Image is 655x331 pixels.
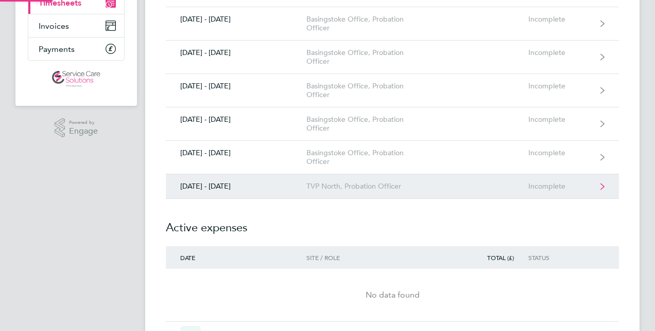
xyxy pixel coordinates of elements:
img: servicecare-logo-retina.png [52,71,100,87]
div: Basingstoke Office, Probation Officer [306,48,424,66]
div: [DATE] - [DATE] [166,182,306,191]
a: [DATE] - [DATE]Basingstoke Office, Probation OfficerIncomplete [166,107,619,141]
div: [DATE] - [DATE] [166,48,306,57]
a: [DATE] - [DATE]TVP North, Probation OfficerIncomplete [166,174,619,199]
a: Powered byEngage [55,118,98,138]
span: Engage [69,127,98,136]
a: Payments [28,38,124,60]
div: Date [166,254,306,261]
div: Incomplete [528,182,592,191]
div: Status [528,254,592,261]
div: Incomplete [528,115,592,124]
div: Basingstoke Office, Probation Officer [306,115,424,133]
div: Incomplete [528,149,592,157]
a: [DATE] - [DATE]Basingstoke Office, Probation OfficerIncomplete [166,7,619,41]
a: Invoices [28,14,124,37]
a: [DATE] - [DATE]Basingstoke Office, Probation OfficerIncomplete [166,141,619,174]
div: No data found [166,289,619,301]
div: Basingstoke Office, Probation Officer [306,15,424,32]
a: Go to home page [28,71,125,87]
div: Site / Role [306,254,424,261]
div: [DATE] - [DATE] [166,115,306,124]
div: Incomplete [528,82,592,90]
div: Incomplete [528,15,592,24]
span: Invoices [39,21,69,31]
a: [DATE] - [DATE]Basingstoke Office, Probation OfficerIncomplete [166,41,619,74]
div: Basingstoke Office, Probation Officer [306,82,424,99]
div: TVP North, Probation Officer [306,182,424,191]
h2: Active expenses [166,199,619,246]
span: Payments [39,44,75,54]
div: Basingstoke Office, Probation Officer [306,149,424,166]
div: [DATE] - [DATE] [166,82,306,90]
span: Powered by [69,118,98,127]
a: [DATE] - [DATE]Basingstoke Office, Probation OfficerIncomplete [166,74,619,107]
div: [DATE] - [DATE] [166,149,306,157]
div: Total (£) [470,254,528,261]
div: Incomplete [528,48,592,57]
div: [DATE] - [DATE] [166,15,306,24]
